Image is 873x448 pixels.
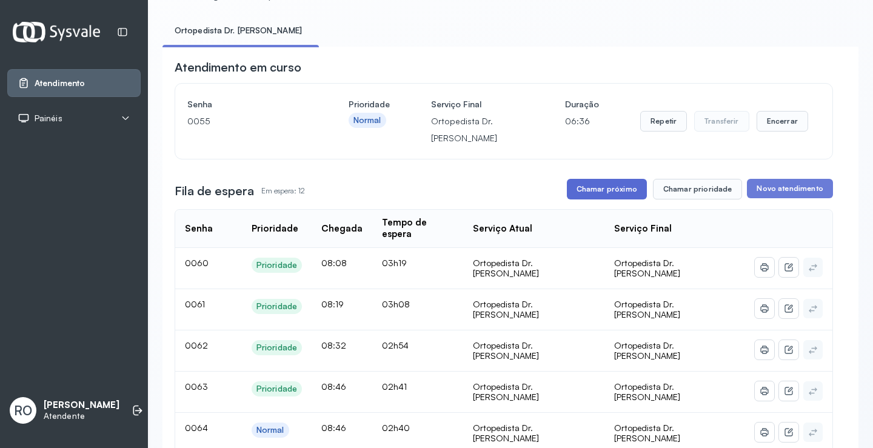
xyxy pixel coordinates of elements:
[473,258,594,279] div: Ortopedista Dr. [PERSON_NAME]
[256,425,284,435] div: Normal
[473,340,594,361] div: Ortopedista Dr. [PERSON_NAME]
[614,340,680,361] span: Ortopedista Dr. [PERSON_NAME]
[185,299,205,309] span: 0061
[185,258,209,268] span: 0060
[653,179,743,199] button: Chamar prioridade
[256,260,297,270] div: Prioridade
[185,381,208,392] span: 0063
[614,258,680,279] span: Ortopedista Dr. [PERSON_NAME]
[175,182,254,199] h3: Fila de espera
[382,423,410,433] span: 02h40
[321,258,347,268] span: 08:08
[640,111,687,132] button: Repetir
[18,77,130,89] a: Atendimento
[185,423,208,433] span: 0064
[44,411,119,421] p: Atendente
[256,343,297,353] div: Prioridade
[757,111,808,132] button: Encerrar
[565,96,599,113] h4: Duração
[13,22,100,42] img: Logotipo do estabelecimento
[187,96,307,113] h4: Senha
[321,299,344,309] span: 08:19
[382,258,407,268] span: 03h19
[747,179,832,198] button: Novo atendimento
[185,223,213,235] div: Senha
[44,400,119,411] p: [PERSON_NAME]
[321,423,346,433] span: 08:46
[382,299,410,309] span: 03h08
[261,182,305,199] p: Em espera: 12
[162,21,314,41] a: Ortopedista Dr. [PERSON_NAME]
[252,223,298,235] div: Prioridade
[614,299,680,320] span: Ortopedista Dr. [PERSON_NAME]
[321,381,346,392] span: 08:46
[321,340,346,350] span: 08:32
[382,381,407,392] span: 02h41
[567,179,647,199] button: Chamar próximo
[256,384,297,394] div: Prioridade
[431,113,524,147] p: Ortopedista Dr. [PERSON_NAME]
[614,223,672,235] div: Serviço Final
[473,299,594,320] div: Ortopedista Dr. [PERSON_NAME]
[382,217,453,240] div: Tempo de espera
[431,96,524,113] h4: Serviço Final
[35,78,85,89] span: Atendimento
[35,113,62,124] span: Painéis
[614,423,680,444] span: Ortopedista Dr. [PERSON_NAME]
[473,423,594,444] div: Ortopedista Dr. [PERSON_NAME]
[175,59,301,76] h3: Atendimento em curso
[187,113,307,130] p: 0055
[694,111,749,132] button: Transferir
[614,381,680,403] span: Ortopedista Dr. [PERSON_NAME]
[353,115,381,125] div: Normal
[565,113,599,130] p: 06:36
[321,223,363,235] div: Chegada
[473,381,594,403] div: Ortopedista Dr. [PERSON_NAME]
[473,223,532,235] div: Serviço Atual
[185,340,208,350] span: 0062
[349,96,390,113] h4: Prioridade
[382,340,409,350] span: 02h54
[256,301,297,312] div: Prioridade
